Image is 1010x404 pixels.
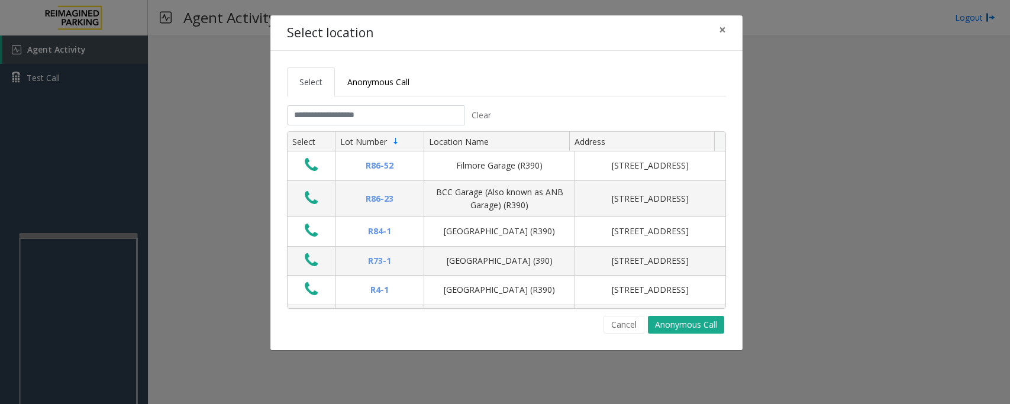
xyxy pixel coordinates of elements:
th: Select [288,132,335,152]
span: Anonymous Call [347,76,409,88]
div: [STREET_ADDRESS] [582,283,718,296]
h4: Select location [287,24,373,43]
div: R73-1 [343,254,417,267]
button: Clear [464,105,498,125]
div: [GEOGRAPHIC_DATA] (390) [431,254,567,267]
div: R86-52 [343,159,417,172]
div: [STREET_ADDRESS] [582,225,718,238]
div: Filmore Garage (R390) [431,159,567,172]
div: R84-1 [343,225,417,238]
span: Select [299,76,322,88]
ul: Tabs [287,67,726,96]
div: [GEOGRAPHIC_DATA] (R390) [431,225,567,238]
span: Address [575,136,605,147]
span: Location Name [429,136,489,147]
div: Data table [288,132,725,308]
div: BCC Garage (Also known as ANB Garage) (R390) [431,186,567,212]
button: Anonymous Call [648,316,724,334]
button: Close [711,15,734,44]
span: Lot Number [340,136,387,147]
span: Sortable [391,137,401,146]
button: Cancel [604,316,644,334]
div: [STREET_ADDRESS] [582,192,718,205]
div: [STREET_ADDRESS] [582,159,718,172]
div: R86-23 [343,192,417,205]
div: [GEOGRAPHIC_DATA] (R390) [431,283,567,296]
div: [STREET_ADDRESS] [582,254,718,267]
div: R4-1 [343,283,417,296]
span: × [719,21,726,38]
